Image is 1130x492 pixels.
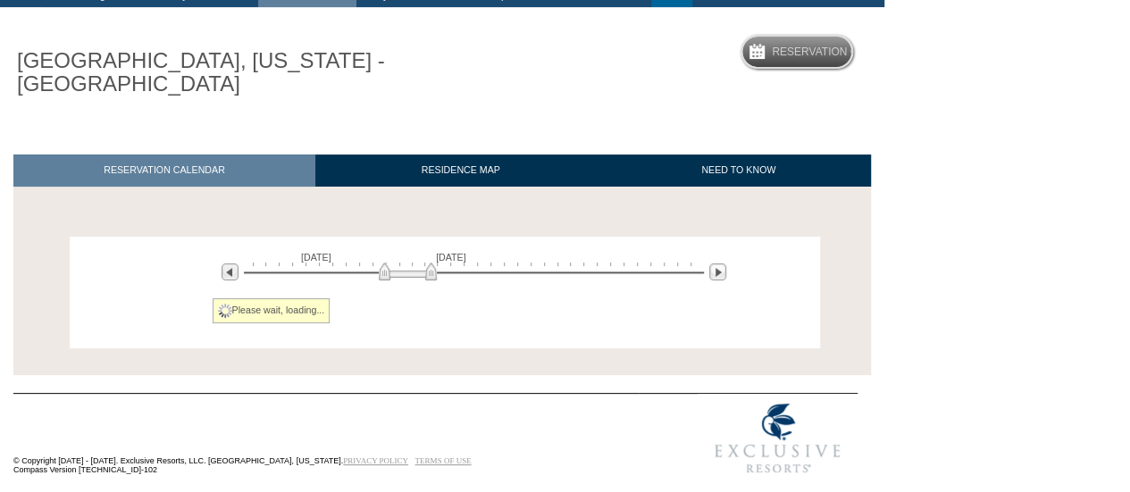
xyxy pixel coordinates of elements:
img: spinner2.gif [218,304,232,318]
img: Previous [222,263,239,280]
a: TERMS OF USE [415,456,472,465]
a: NEED TO KNOW [606,154,871,186]
a: RESIDENCE MAP [315,154,607,186]
a: RESERVATION CALENDAR [13,154,315,186]
div: Please wait, loading... [213,298,331,323]
span: [DATE] [436,252,466,263]
td: © Copyright [DATE] - [DATE]. Exclusive Resorts, LLC. [GEOGRAPHIC_DATA], [US_STATE]. Compass Versi... [13,395,639,483]
img: Next [709,263,726,280]
span: [DATE] [301,252,331,263]
a: PRIVACY POLICY [343,456,408,465]
h5: Reservation Calendar [772,46,908,58]
img: Exclusive Resorts [698,394,858,483]
h1: [GEOGRAPHIC_DATA], [US_STATE] - [GEOGRAPHIC_DATA] [13,46,414,100]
